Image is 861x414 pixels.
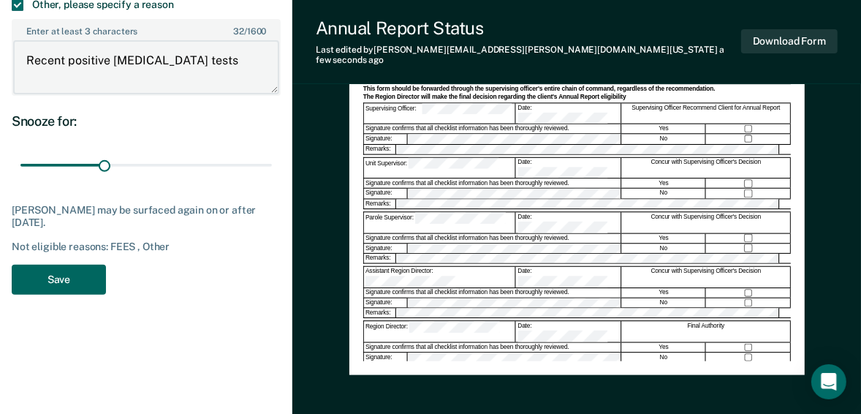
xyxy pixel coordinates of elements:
[622,212,791,233] div: Concur with Supervising Officer's Decision
[516,267,621,287] div: Date:
[12,265,106,295] button: Save
[364,157,515,178] div: Unit Supervisor:
[364,144,396,154] div: Remarks:
[12,113,281,129] div: Snooze for:
[364,134,408,143] div: Signature:
[364,103,515,124] div: Supervising Officer:
[316,45,741,66] div: Last edited by [PERSON_NAME][EMAIL_ADDRESS][PERSON_NAME][DOMAIN_NAME][US_STATE]
[364,288,621,298] div: Signature confirms that all checklist information has been thoroughly reviewed.
[233,26,266,37] span: / 1600
[364,199,396,208] div: Remarks:
[364,244,408,253] div: Signature:
[622,321,791,342] div: Final Authority
[622,342,706,352] div: Yes
[622,103,791,124] div: Supervising Officer Recommend Client for Annual Report
[364,178,621,188] div: Signature confirms that all checklist information has been thoroughly reviewed.
[364,233,621,243] div: Signature confirms that all checklist information has been thoroughly reviewed.
[13,20,279,37] label: Enter at least 3 characters
[622,157,791,178] div: Concur with Supervising Officer's Decision
[741,29,838,53] button: Download Form
[811,364,846,399] div: Open Intercom Messenger
[364,321,515,342] div: Region Director:
[364,298,408,307] div: Signature:
[364,353,408,362] div: Signature:
[622,233,706,243] div: Yes
[316,45,724,65] span: a few seconds ago
[233,26,244,37] span: 32
[622,353,706,362] div: No
[622,288,706,298] div: Yes
[516,157,621,178] div: Date:
[516,212,621,233] div: Date:
[622,124,706,134] div: Yes
[622,267,791,287] div: Concur with Supervising Officer's Decision
[316,18,741,39] div: Annual Report Status
[363,85,791,93] div: This form should be forwarded through the supervising officer's entire chain of command, regardle...
[13,40,279,94] textarea: Recent positive [MEDICAL_DATA] tests
[622,298,706,307] div: No
[364,212,515,233] div: Parole Supervisor:
[622,244,706,253] div: No
[364,189,408,198] div: Signature:
[364,308,396,317] div: Remarks:
[364,267,515,287] div: Assistant Region Director:
[364,254,396,263] div: Remarks:
[622,189,706,198] div: No
[516,103,621,124] div: Date:
[516,321,621,342] div: Date:
[12,241,281,253] div: Not eligible reasons: FEES , Other
[364,342,621,352] div: Signature confirms that all checklist information has been thoroughly reviewed.
[364,124,621,134] div: Signature confirms that all checklist information has been thoroughly reviewed.
[12,204,281,229] div: [PERSON_NAME] may be surfaced again on or after [DATE].
[363,94,791,102] div: The Region Director will make the final decision regarding the client's Annual Report eligibility
[622,134,706,143] div: No
[622,178,706,188] div: Yes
